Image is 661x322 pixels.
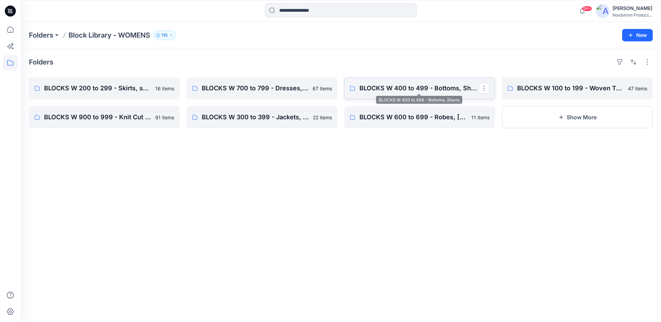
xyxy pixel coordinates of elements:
p: 91 items [155,114,174,121]
p: BLOCKS W 700 to 799 - Dresses, Cami's, Gowns, Chemise [202,83,308,93]
p: Block Library - WOMENS [69,30,150,40]
button: 110 [153,30,176,40]
p: BLOCKS W 300 to 399 - Jackets, Blazers, Outerwear, Sportscoat, Vest [202,112,309,122]
a: BLOCKS W 300 to 399 - Jackets, Blazers, Outerwear, Sportscoat, Vest22 items [187,106,337,128]
div: [PERSON_NAME] [612,4,652,12]
button: Show More [502,106,653,128]
p: BLOCKS W 100 to 199 - Woven Tops, Shirts, PJ Tops [517,83,624,93]
a: BLOCKS W 600 to 699 - Robes, [GEOGRAPHIC_DATA]11 items [344,106,495,128]
a: BLOCKS W 400 to 499 - Bottoms, Shorts [344,77,495,99]
button: New [622,29,653,41]
p: BLOCKS W 200 to 299 - Skirts, skorts, 1/2 Slip, Full Slip [44,83,151,93]
p: 11 items [471,114,490,121]
h4: Folders [29,58,53,66]
p: 67 items [313,85,332,92]
p: BLOCKS W 900 to 999 - Knit Cut & Sew Tops [44,112,151,122]
p: BLOCKS W 600 to 699 - Robes, [GEOGRAPHIC_DATA] [359,112,467,122]
a: Folders [29,30,53,40]
p: 16 items [155,85,174,92]
a: BLOCKS W 900 to 999 - Knit Cut & Sew Tops91 items [29,106,180,128]
p: 110 [161,31,168,39]
p: 47 items [628,85,647,92]
p: 22 items [313,114,332,121]
div: Nordstrom Product... [612,12,652,18]
p: BLOCKS W 400 to 499 - Bottoms, Shorts [359,83,479,93]
a: BLOCKS W 200 to 299 - Skirts, skorts, 1/2 Slip, Full Slip16 items [29,77,180,99]
a: BLOCKS W 100 to 199 - Woven Tops, Shirts, PJ Tops47 items [502,77,653,99]
span: 99+ [582,6,592,11]
img: avatar [596,4,610,18]
a: BLOCKS W 700 to 799 - Dresses, Cami's, Gowns, Chemise67 items [187,77,337,99]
